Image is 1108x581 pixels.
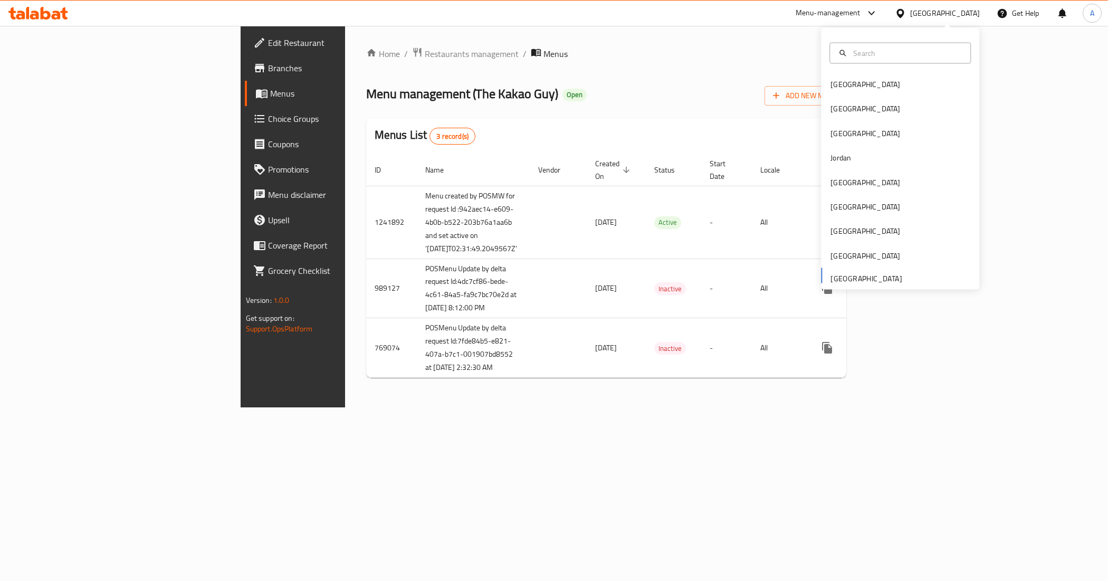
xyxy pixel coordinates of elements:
[815,209,840,235] button: more
[268,62,417,74] span: Branches
[654,283,686,295] span: Inactive
[840,335,865,360] button: Change Status
[543,47,568,60] span: Menus
[654,164,689,176] span: Status
[430,131,475,141] span: 3 record(s)
[245,182,426,207] a: Menu disclaimer
[245,106,426,131] a: Choice Groups
[562,90,587,99] span: Open
[246,311,294,325] span: Get support on:
[425,47,519,60] span: Restaurants management
[268,214,417,226] span: Upsell
[752,186,806,259] td: All
[654,216,681,228] span: Active
[366,82,558,106] span: Menu management ( The Kakao Guy )
[830,79,900,90] div: [GEOGRAPHIC_DATA]
[245,81,426,106] a: Menus
[830,225,900,237] div: [GEOGRAPHIC_DATA]
[830,152,851,164] div: Jordan
[245,258,426,283] a: Grocery Checklist
[268,112,417,125] span: Choice Groups
[849,47,964,59] input: Search
[817,123,842,149] div: Export file
[760,164,794,176] span: Locale
[417,318,530,378] td: POSMenu Update by delta request Id:7fde84b5-e821-407a-b7c1-001907bd8552 at [DATE] 2:32:30 AM
[245,233,426,258] a: Coverage Report
[654,282,686,295] div: Inactive
[830,250,900,261] div: [GEOGRAPHIC_DATA]
[268,138,417,150] span: Coupons
[268,264,417,277] span: Grocery Checklist
[710,157,739,183] span: Start Date
[910,7,980,19] div: [GEOGRAPHIC_DATA]
[815,335,840,360] button: more
[806,154,924,186] th: Actions
[701,318,752,378] td: -
[796,7,861,20] div: Menu-management
[366,47,847,61] nav: breadcrumb
[595,157,633,183] span: Created On
[268,163,417,176] span: Promotions
[245,55,426,81] a: Branches
[375,127,475,145] h2: Menus List
[366,154,924,378] table: enhanced table
[830,103,900,115] div: [GEOGRAPHIC_DATA]
[245,30,426,55] a: Edit Restaurant
[268,188,417,201] span: Menu disclaimer
[270,87,417,100] span: Menus
[773,89,838,102] span: Add New Menu
[595,341,617,355] span: [DATE]
[268,36,417,49] span: Edit Restaurant
[765,86,846,106] button: Add New Menu
[701,259,752,318] td: -
[429,128,475,145] div: Total records count
[375,164,395,176] span: ID
[595,281,617,295] span: [DATE]
[417,259,530,318] td: POSMenu Update by delta request Id:4dc7cf86-bede-4c61-84a5-fa9c7bc70e2d at [DATE] 8:12:00 PM
[815,275,840,301] button: more
[752,259,806,318] td: All
[246,293,272,307] span: Version:
[412,47,519,61] a: Restaurants management
[523,47,527,60] li: /
[830,201,900,213] div: [GEOGRAPHIC_DATA]
[273,293,290,307] span: 1.0.0
[425,164,457,176] span: Name
[245,131,426,157] a: Coupons
[654,216,681,229] div: Active
[245,207,426,233] a: Upsell
[701,186,752,259] td: -
[752,318,806,378] td: All
[417,186,530,259] td: Menu created by POSMW for request Id :942aec14-e609-4b0b-b522-203b76a1aa6b and set active on '[DA...
[830,127,900,139] div: [GEOGRAPHIC_DATA]
[538,164,574,176] span: Vendor
[654,342,686,355] span: Inactive
[1090,7,1094,19] span: A
[268,239,417,252] span: Coverage Report
[830,176,900,188] div: [GEOGRAPHIC_DATA]
[595,215,617,229] span: [DATE]
[562,89,587,101] div: Open
[246,322,313,336] a: Support.OpsPlatform
[245,157,426,182] a: Promotions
